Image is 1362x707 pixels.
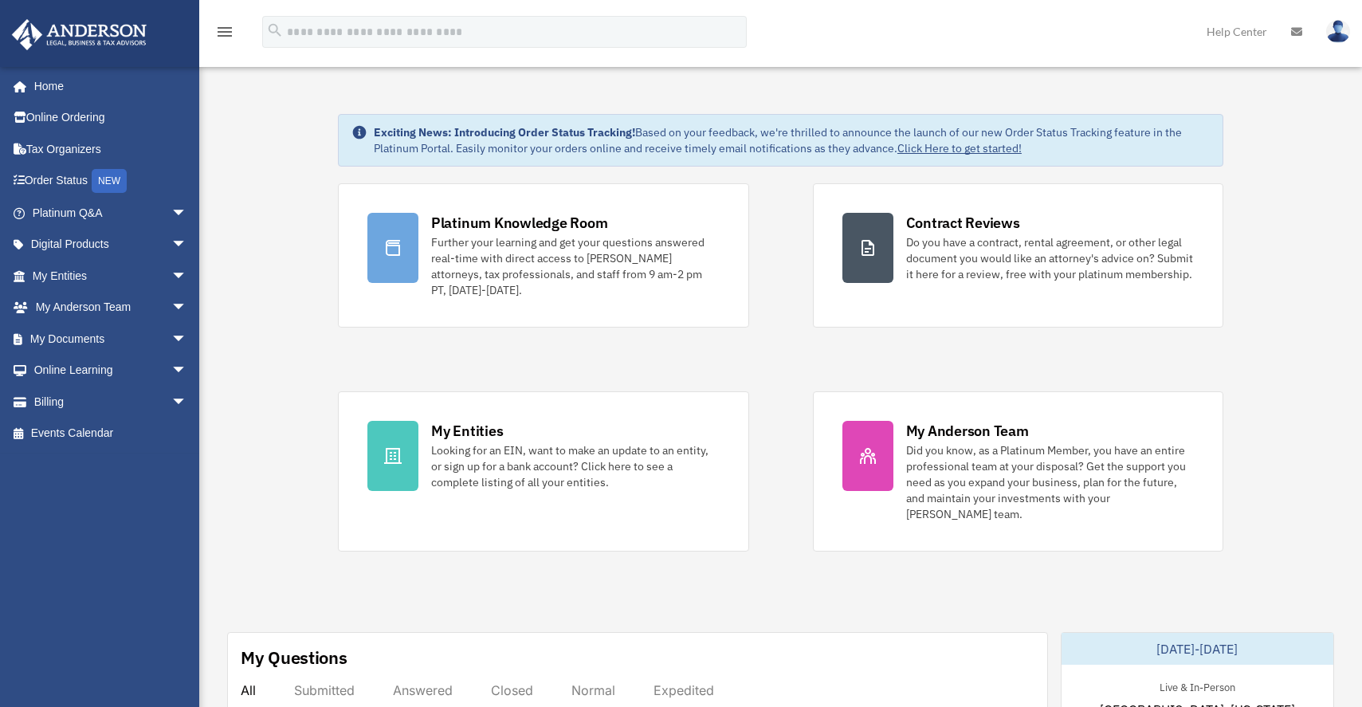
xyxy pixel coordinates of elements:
[11,70,203,102] a: Home
[338,183,749,328] a: Platinum Knowledge Room Further your learning and get your questions answered real-time with dire...
[92,169,127,193] div: NEW
[11,102,211,134] a: Online Ordering
[11,133,211,165] a: Tax Organizers
[7,19,151,50] img: Anderson Advisors Platinum Portal
[171,197,203,230] span: arrow_drop_down
[813,391,1224,552] a: My Anderson Team Did you know, as a Platinum Member, you have an entire professional team at your...
[241,646,347,670] div: My Questions
[11,292,211,324] a: My Anderson Teamarrow_drop_down
[491,682,533,698] div: Closed
[11,386,211,418] a: Billingarrow_drop_down
[11,197,211,229] a: Platinum Q&Aarrow_drop_down
[906,442,1195,522] div: Did you know, as a Platinum Member, you have an entire professional team at your disposal? Get th...
[906,234,1195,282] div: Do you have a contract, rental agreement, or other legal document you would like an attorney's ad...
[1147,678,1248,694] div: Live & In-Person
[11,418,211,450] a: Events Calendar
[431,213,608,233] div: Platinum Knowledge Room
[215,22,234,41] i: menu
[906,213,1020,233] div: Contract Reviews
[294,682,355,698] div: Submitted
[1062,633,1333,665] div: [DATE]-[DATE]
[171,229,203,261] span: arrow_drop_down
[374,125,635,139] strong: Exciting News: Introducing Order Status Tracking!
[431,442,720,490] div: Looking for an EIN, want to make an update to an entity, or sign up for a bank account? Click her...
[171,386,203,418] span: arrow_drop_down
[374,124,1210,156] div: Based on your feedback, we're thrilled to announce the launch of our new Order Status Tracking fe...
[11,260,211,292] a: My Entitiesarrow_drop_down
[431,421,503,441] div: My Entities
[654,682,714,698] div: Expedited
[241,682,256,698] div: All
[171,323,203,355] span: arrow_drop_down
[1326,20,1350,43] img: User Pic
[266,22,284,39] i: search
[11,165,211,198] a: Order StatusNEW
[171,292,203,324] span: arrow_drop_down
[171,260,203,293] span: arrow_drop_down
[571,682,615,698] div: Normal
[813,183,1224,328] a: Contract Reviews Do you have a contract, rental agreement, or other legal document you would like...
[393,682,453,698] div: Answered
[897,141,1022,155] a: Click Here to get started!
[11,355,211,387] a: Online Learningarrow_drop_down
[171,355,203,387] span: arrow_drop_down
[215,28,234,41] a: menu
[11,323,211,355] a: My Documentsarrow_drop_down
[431,234,720,298] div: Further your learning and get your questions answered real-time with direct access to [PERSON_NAM...
[11,229,211,261] a: Digital Productsarrow_drop_down
[338,391,749,552] a: My Entities Looking for an EIN, want to make an update to an entity, or sign up for a bank accoun...
[906,421,1029,441] div: My Anderson Team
